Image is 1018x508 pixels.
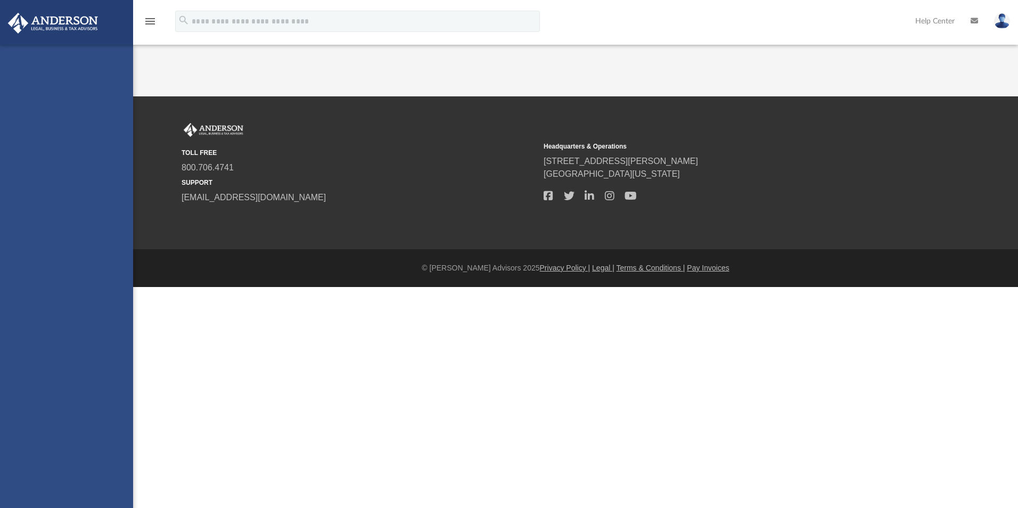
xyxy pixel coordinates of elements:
small: TOLL FREE [182,148,536,158]
a: Terms & Conditions | [617,264,685,272]
i: menu [144,15,157,28]
a: 800.706.4741 [182,163,234,172]
a: [GEOGRAPHIC_DATA][US_STATE] [544,169,680,178]
a: [STREET_ADDRESS][PERSON_NAME] [544,157,698,166]
img: Anderson Advisors Platinum Portal [182,123,245,137]
a: Pay Invoices [687,264,729,272]
img: Anderson Advisors Platinum Portal [5,13,101,34]
small: Headquarters & Operations [544,142,898,151]
a: Legal | [592,264,614,272]
div: © [PERSON_NAME] Advisors 2025 [133,263,1018,274]
small: SUPPORT [182,178,536,187]
a: [EMAIL_ADDRESS][DOMAIN_NAME] [182,193,326,202]
a: Privacy Policy | [540,264,590,272]
a: menu [144,20,157,28]
i: search [178,14,190,26]
img: User Pic [994,13,1010,29]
